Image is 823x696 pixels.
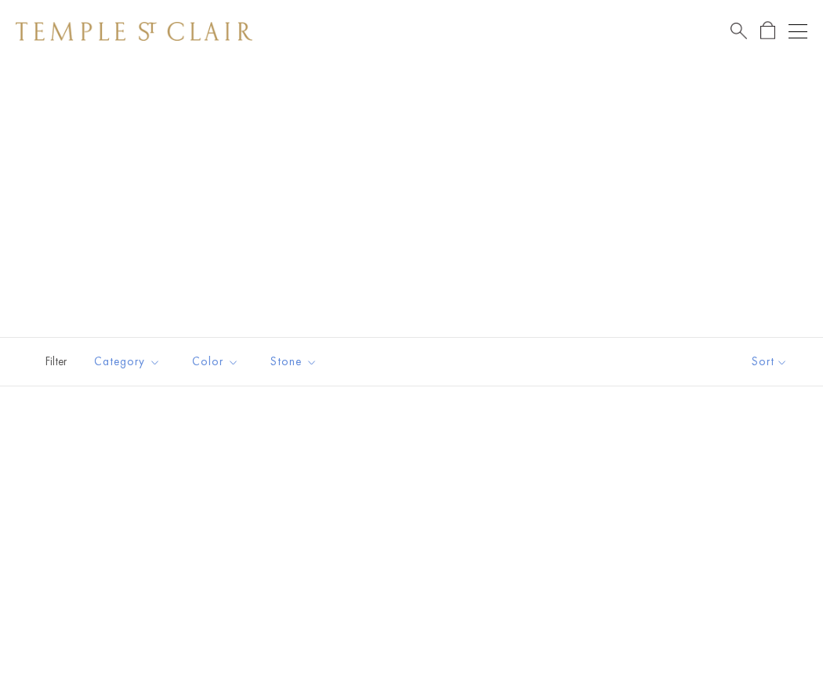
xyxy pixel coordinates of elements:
[731,21,747,41] a: Search
[180,344,251,379] button: Color
[82,344,172,379] button: Category
[184,352,251,372] span: Color
[86,352,172,372] span: Category
[789,22,807,41] button: Open navigation
[263,352,329,372] span: Stone
[716,338,823,386] button: Show sort by
[760,21,775,41] a: Open Shopping Bag
[16,22,252,41] img: Temple St. Clair
[259,344,329,379] button: Stone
